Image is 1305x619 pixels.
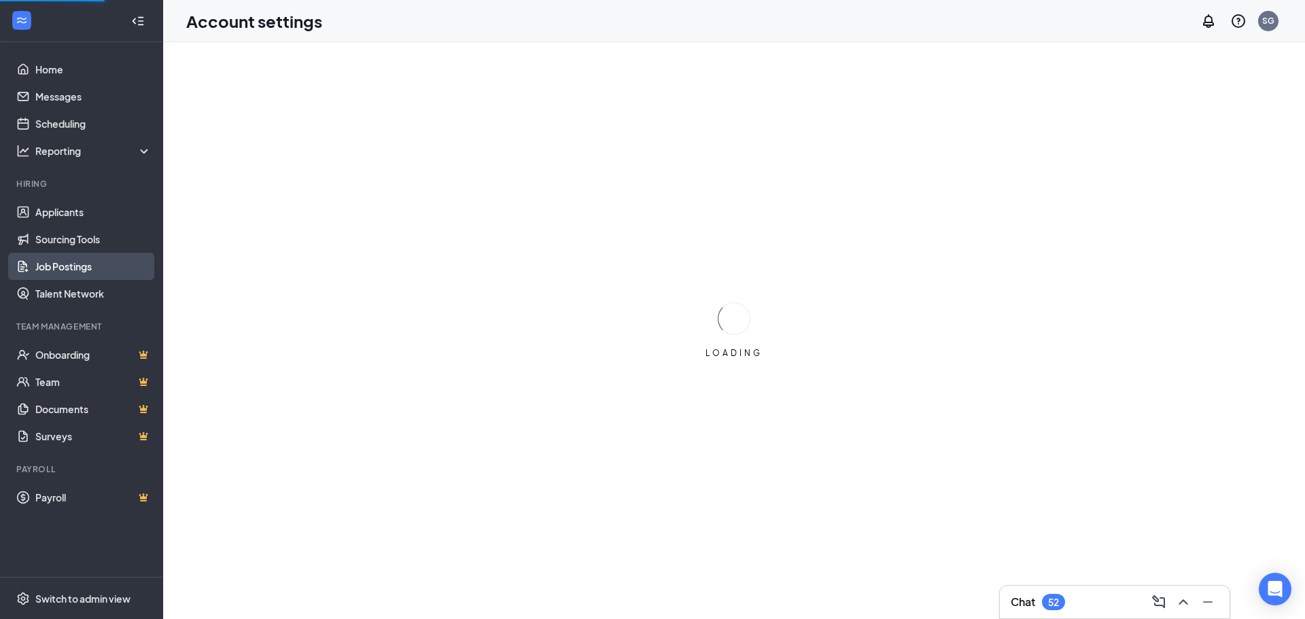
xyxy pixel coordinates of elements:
[35,226,152,253] a: Sourcing Tools
[35,56,152,83] a: Home
[1200,594,1216,610] svg: Minimize
[16,321,149,332] div: Team Management
[1011,595,1035,609] h3: Chat
[1151,594,1167,610] svg: ComposeMessage
[35,253,152,280] a: Job Postings
[16,144,30,158] svg: Analysis
[35,484,152,511] a: PayrollCrown
[35,280,152,307] a: Talent Network
[35,592,130,605] div: Switch to admin view
[131,14,145,28] svg: Collapse
[16,463,149,475] div: Payroll
[186,10,322,33] h1: Account settings
[35,144,152,158] div: Reporting
[35,368,152,395] a: TeamCrown
[1048,597,1059,608] div: 52
[1200,13,1217,29] svg: Notifications
[16,592,30,605] svg: Settings
[35,83,152,110] a: Messages
[1175,594,1191,610] svg: ChevronUp
[1172,591,1194,613] button: ChevronUp
[35,395,152,423] a: DocumentsCrown
[35,110,152,137] a: Scheduling
[1197,591,1219,613] button: Minimize
[16,178,149,190] div: Hiring
[35,341,152,368] a: OnboardingCrown
[1148,591,1170,613] button: ComposeMessage
[1259,573,1291,605] div: Open Intercom Messenger
[35,423,152,450] a: SurveysCrown
[1230,13,1247,29] svg: QuestionInfo
[700,347,768,359] div: LOADING
[15,14,29,27] svg: WorkstreamLogo
[35,198,152,226] a: Applicants
[1262,15,1274,26] div: SG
